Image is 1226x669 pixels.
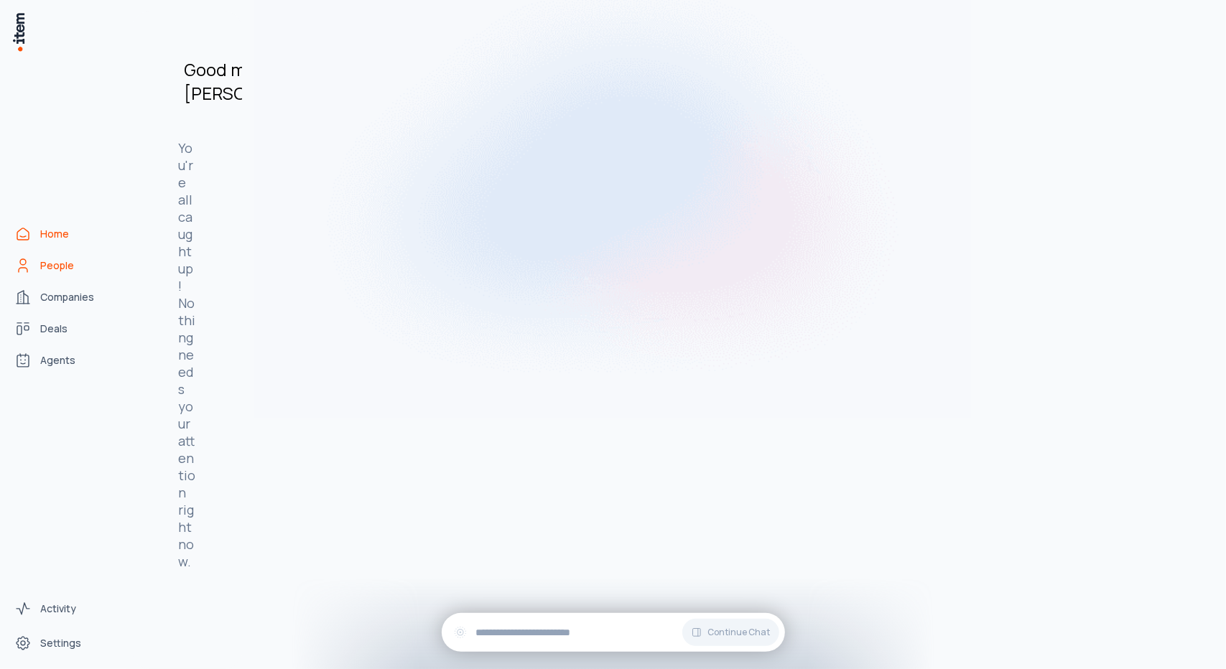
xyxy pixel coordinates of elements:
span: Companies [40,290,94,304]
a: People [9,251,118,280]
h2: Good morning , [PERSON_NAME] [178,57,196,105]
h3: You're all caught up! Nothing needs your attention right now. [178,139,196,570]
span: Settings [40,636,81,650]
span: Continue Chat [708,627,771,638]
div: Continue Chat [442,613,785,652]
a: Companies [9,283,118,312]
a: Home [9,220,118,248]
span: Home [40,227,69,241]
button: Continue Chat [682,619,779,646]
span: People [40,258,74,273]
a: Deals [9,314,118,343]
span: Activity [40,602,76,616]
img: Item Brain Logo [11,11,26,52]
span: Deals [40,322,68,336]
span: Agents [40,353,75,368]
a: Agents [9,346,118,375]
a: Settings [9,629,118,658]
a: Activity [9,594,118,623]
